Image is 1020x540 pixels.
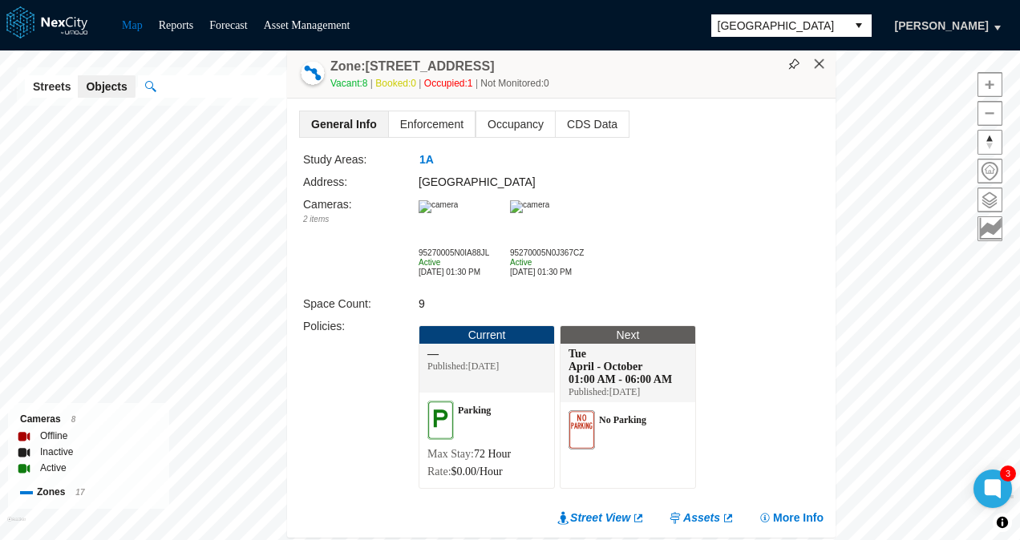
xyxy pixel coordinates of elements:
[788,58,799,70] img: svg%3e
[510,258,532,267] span: Active
[895,18,989,34] span: [PERSON_NAME]
[480,78,548,89] span: Not Monitored: 0
[669,510,735,526] a: Assets
[330,58,494,75] h4: Zone: [STREET_ADDRESS]
[303,198,352,211] label: Cameras :
[419,173,679,191] div: [GEOGRAPHIC_DATA]
[300,111,388,137] span: General Info
[978,102,1002,125] span: Zoom out
[556,111,629,137] span: CDS Data
[303,175,347,188] label: Address:
[977,216,1002,241] button: Key metrics
[71,415,76,424] span: 8
[718,18,840,34] span: [GEOGRAPHIC_DATA]
[977,72,1002,97] button: Zoom in
[557,510,645,526] a: Street View
[419,200,458,213] img: camera
[424,78,481,89] span: Occupied: 1
[419,295,679,312] div: 9
[264,19,350,31] a: Asset Management
[159,19,194,31] a: Reports
[303,153,366,166] label: Study Areas:
[303,297,371,310] label: Space Count:
[510,268,590,277] div: [DATE] 01:30 PM
[773,510,824,526] span: More Info
[303,320,345,332] label: Policies :
[389,111,475,137] span: Enforcement
[812,57,827,71] button: Close popup
[419,268,499,277] div: [DATE] 01:30 PM
[122,19,143,31] a: Map
[419,248,499,258] div: 95270005N0IA88JL
[33,79,71,95] span: Streets
[419,151,434,167] span: 1A
[683,510,720,526] span: Assets
[25,75,79,98] button: Streets
[510,200,549,213] img: camera
[977,130,1002,155] button: Reset bearing to north
[977,159,1002,183] button: Home
[419,151,435,168] button: 1A
[40,460,67,476] label: Active
[978,73,1002,96] span: Zoom in
[86,79,127,95] span: Objects
[375,78,424,89] span: Booked: 0
[20,484,157,501] div: Zones
[1000,465,1016,482] div: 3
[993,513,1012,532] button: Toggle attribution
[878,12,1006,39] button: [PERSON_NAME]
[40,444,73,460] label: Inactive
[20,411,157,428] div: Cameras
[977,101,1002,126] button: Zoom out
[977,187,1002,212] button: Layers management
[78,75,135,98] button: Objects
[978,131,1002,154] span: Reset bearing to north
[570,510,630,526] span: Street View
[75,488,84,497] span: 17
[209,19,247,31] a: Forecast
[40,428,67,444] label: Offline
[476,111,555,137] span: Occupancy
[510,248,590,258] div: 95270005N0J367CZ
[846,14,872,37] button: select
[759,510,824,526] button: More Info
[7,517,26,535] a: Mapbox homepage
[419,258,440,267] span: Active
[303,213,419,226] div: 2 items
[330,78,375,89] span: Vacant: 8
[998,514,1007,531] span: Toggle attribution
